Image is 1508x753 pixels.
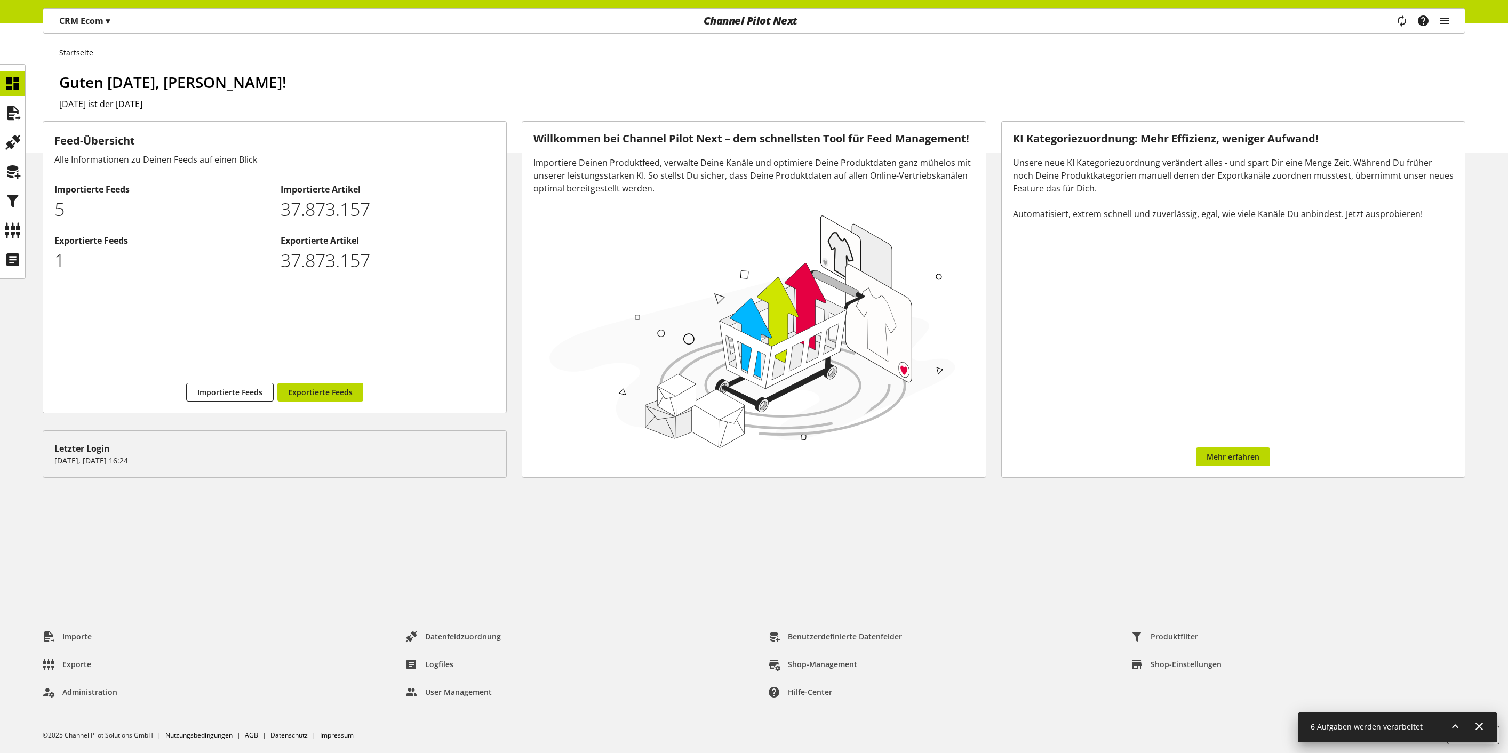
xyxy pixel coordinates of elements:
h2: Importierte Feeds [54,183,269,196]
span: Shop-Management [788,659,857,670]
h2: Exportierte Artikel [281,234,496,247]
span: Hilfe-Center [788,686,832,698]
span: Produktfilter [1151,631,1198,642]
li: ©2025 Channel Pilot Solutions GmbH [43,731,165,740]
a: Nutzungsbedingungen [165,731,233,740]
a: Exporte [34,655,100,674]
p: 1 [54,247,269,274]
a: Benutzerdefinierte Datenfelder [760,627,911,646]
p: [DATE], [DATE] 16:24 [54,455,495,466]
span: Importierte Feeds [197,387,262,398]
a: Importe [34,627,100,646]
p: 5 [54,196,269,223]
span: Importe [62,631,92,642]
span: Exportierte Feeds [288,387,353,398]
p: 37873157 [281,247,496,274]
p: 37873157 [281,196,496,223]
h2: Importierte Artikel [281,183,496,196]
span: ▾ [106,15,110,27]
span: Exporte [62,659,91,670]
a: Exportierte Feeds [277,383,363,402]
div: Letzter Login [54,442,495,455]
span: Guten [DATE], [PERSON_NAME]! [59,72,286,92]
span: 6 Aufgaben werden verarbeitet [1311,722,1423,732]
a: Datenschutz [270,731,308,740]
a: Administration [34,683,126,702]
img: 78e1b9dcff1e8392d83655fcfc870417.svg [544,208,961,453]
nav: main navigation [43,8,1465,34]
h3: KI Kategoriezuordnung: Mehr Effizienz, weniger Aufwand! [1013,133,1454,145]
span: User Management [425,686,492,698]
span: Datenfeldzuordnung [425,631,501,642]
p: CRM Ecom [59,14,110,27]
a: Importierte Feeds [186,383,274,402]
a: Logfiles [397,655,462,674]
a: Produktfilter [1122,627,1207,646]
div: Importiere Deinen Produktfeed, verwalte Deine Kanäle und optimiere Deine Produktdaten ganz mühelo... [533,156,974,195]
span: Administration [62,686,117,698]
h3: Feed-Übersicht [54,133,495,149]
span: Mehr erfahren [1207,451,1259,462]
h2: [DATE] ist der [DATE] [59,98,1465,110]
div: Alle Informationen zu Deinen Feeds auf einen Blick [54,153,495,166]
a: User Management [397,683,500,702]
a: Shop-Management [760,655,866,674]
div: Unsere neue KI Kategoriezuordnung verändert alles - und spart Dir eine Menge Zeit. Während Du frü... [1013,156,1454,220]
h3: Willkommen bei Channel Pilot Next – dem schnellsten Tool für Feed Management! [533,133,974,145]
span: Logfiles [425,659,453,670]
h2: Exportierte Feeds [54,234,269,247]
a: Impressum [320,731,354,740]
a: AGB [245,731,258,740]
a: Mehr erfahren [1196,447,1270,466]
a: Shop-Einstellungen [1122,655,1230,674]
span: Benutzerdefinierte Datenfelder [788,631,902,642]
a: Hilfe-Center [760,683,841,702]
a: Datenfeldzuordnung [397,627,509,646]
span: Shop-Einstellungen [1151,659,1222,670]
